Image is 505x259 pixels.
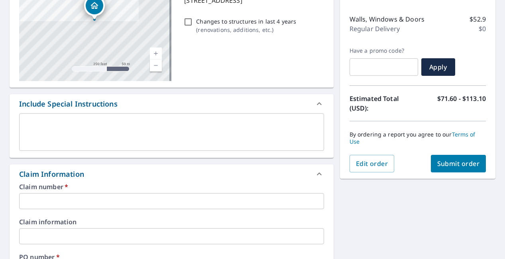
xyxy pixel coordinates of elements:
p: Estimated Total (USD): [350,94,418,113]
p: By ordering a report you agree to our [350,131,486,145]
span: Edit order [356,159,388,168]
button: Submit order [431,155,486,172]
label: Claim information [19,219,324,225]
p: ( renovations, additions, etc. ) [196,26,296,34]
span: Apply [428,63,449,71]
div: Claim Information [19,169,84,180]
a: Terms of Use [350,130,476,145]
span: Submit order [437,159,480,168]
div: Include Special Instructions [10,94,334,113]
label: Have a promo code? [350,47,418,54]
button: Edit order [350,155,395,172]
p: Changes to structures in last 4 years [196,17,296,26]
a: Current Level 17, Zoom Out [150,59,162,71]
a: Current Level 17, Zoom In [150,47,162,59]
p: Regular Delivery [350,24,400,34]
div: Claim Information [10,164,334,184]
p: $52.9 [470,14,486,24]
div: Include Special Instructions [19,99,118,109]
label: Claim number [19,184,324,190]
p: $71.60 - $113.10 [437,94,486,113]
button: Apply [421,58,455,76]
p: Walls, Windows & Doors [350,14,424,24]
p: $0 [479,24,486,34]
